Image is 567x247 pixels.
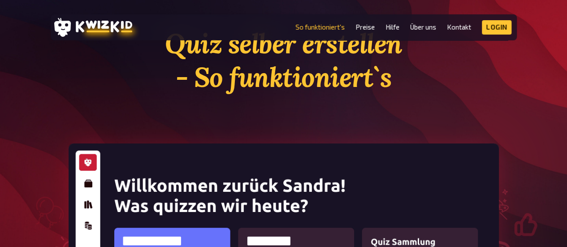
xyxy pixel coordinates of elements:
[482,20,511,35] a: Login
[410,23,436,31] a: Über uns
[385,23,399,31] a: Hilfe
[355,23,375,31] a: Preise
[295,23,345,31] a: So funktioniert's
[69,27,499,94] h1: Quiz selber erstellen - So funktioniert`s
[447,23,471,31] a: Kontakt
